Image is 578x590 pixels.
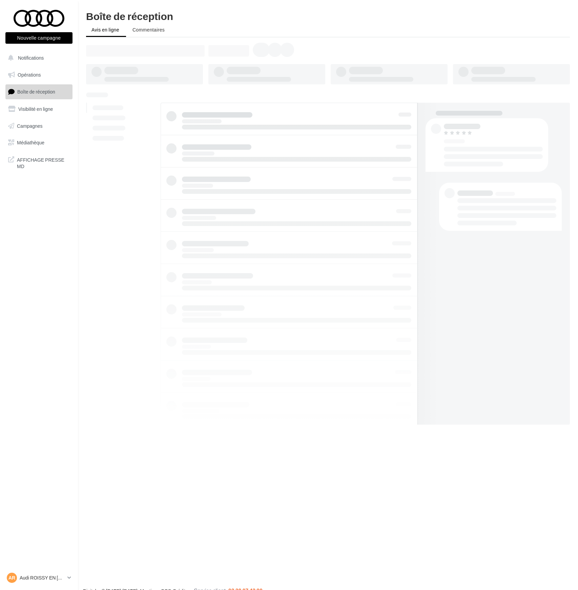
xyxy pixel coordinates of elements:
[17,155,70,170] span: AFFICHAGE PRESSE MD
[4,68,74,82] a: Opérations
[17,89,55,95] span: Boîte de réception
[4,102,74,116] a: Visibilité en ligne
[4,136,74,150] a: Médiathèque
[17,123,43,128] span: Campagnes
[4,152,74,172] a: AFFICHAGE PRESSE MD
[4,84,74,99] a: Boîte de réception
[17,140,44,145] span: Médiathèque
[5,32,73,44] button: Nouvelle campagne
[132,27,165,33] span: Commentaires
[18,72,41,78] span: Opérations
[8,574,15,581] span: AR
[18,55,44,61] span: Notifications
[5,571,73,584] a: AR Audi ROISSY EN [GEOGRAPHIC_DATA]
[86,11,570,21] div: Boîte de réception
[4,119,74,133] a: Campagnes
[4,51,71,65] button: Notifications
[20,574,65,581] p: Audi ROISSY EN [GEOGRAPHIC_DATA]
[18,106,53,112] span: Visibilité en ligne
